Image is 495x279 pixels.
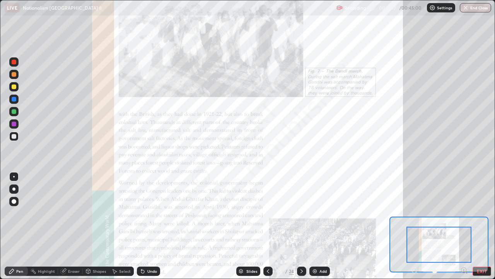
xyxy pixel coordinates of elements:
[336,5,343,11] img: recording.375f2c34.svg
[68,269,80,273] div: Eraser
[312,268,318,274] img: add-slide-button
[23,5,102,11] p: Nationalism [GEOGRAPHIC_DATA] 8
[429,5,435,11] img: class-settings-icons
[289,268,294,275] div: 24
[276,269,283,274] div: 14
[473,267,491,276] button: EXIT
[16,269,23,273] div: Pen
[246,269,257,273] div: Slides
[147,269,157,273] div: Undo
[437,6,452,10] p: Settings
[460,3,491,12] button: End Class
[7,5,17,11] p: LIVE
[344,5,366,11] p: Recording
[93,269,106,273] div: Shapes
[463,5,469,11] img: end-class-cross
[319,269,327,273] div: Add
[119,269,131,273] div: Select
[38,269,55,273] div: Highlight
[285,269,287,274] div: /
